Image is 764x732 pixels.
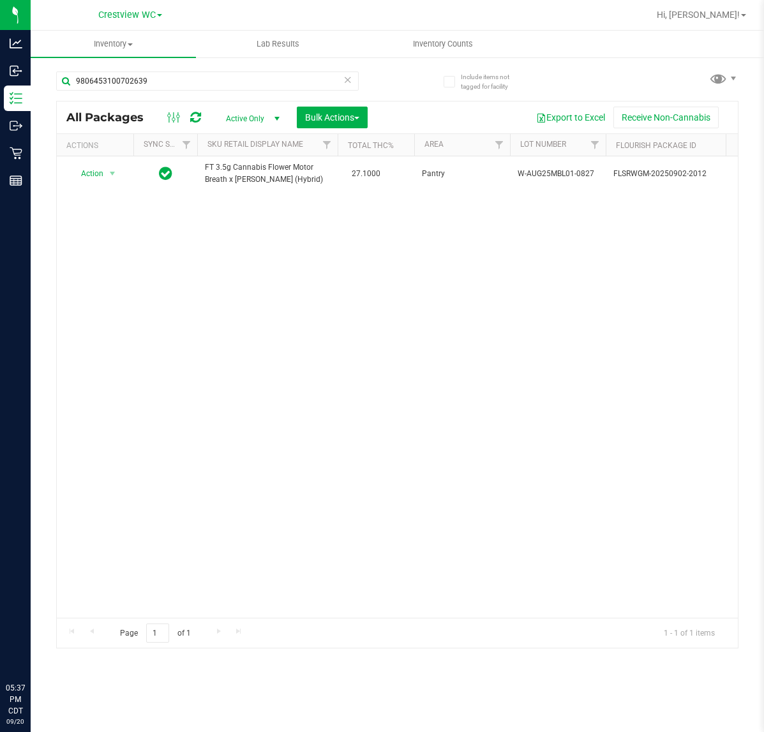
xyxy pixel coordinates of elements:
[70,165,104,183] span: Action
[528,107,613,128] button: Export to Excel
[489,134,510,156] a: Filter
[6,717,25,726] p: 09/20
[10,92,22,105] inline-svg: Inventory
[31,31,196,57] a: Inventory
[38,628,53,643] iframe: Resource center unread badge
[345,165,387,183] span: 27.1000
[305,112,359,123] span: Bulk Actions
[424,140,444,149] a: Area
[144,140,193,149] a: Sync Status
[205,161,330,186] span: FT 3.5g Cannabis Flower Motor Breath x [PERSON_NAME] (Hybrid)
[66,110,156,124] span: All Packages
[6,682,25,717] p: 05:37 PM CDT
[10,119,22,132] inline-svg: Outbound
[297,107,368,128] button: Bulk Actions
[13,630,51,668] iframe: Resource center
[10,147,22,160] inline-svg: Retail
[109,624,201,643] span: Page of 1
[585,134,606,156] a: Filter
[613,107,719,128] button: Receive Non-Cannabis
[518,168,598,180] span: W-AUG25MBL01-0827
[10,37,22,50] inline-svg: Analytics
[31,38,196,50] span: Inventory
[461,72,525,91] span: Include items not tagged for facility
[616,141,696,150] a: Flourish Package ID
[239,38,317,50] span: Lab Results
[10,64,22,77] inline-svg: Inbound
[422,168,502,180] span: Pantry
[654,624,725,643] span: 1 - 1 of 1 items
[98,10,156,20] span: Crestview WC
[348,141,394,150] a: Total THC%
[10,174,22,187] inline-svg: Reports
[317,134,338,156] a: Filter
[176,134,197,156] a: Filter
[207,140,303,149] a: SKU Retail Display Name
[56,71,359,91] input: Search Package ID, Item Name, SKU, Lot or Part Number...
[105,165,121,183] span: select
[159,165,172,183] span: In Sync
[520,140,566,149] a: Lot Number
[343,71,352,88] span: Clear
[196,31,361,57] a: Lab Results
[613,168,738,180] span: FLSRWGM-20250902-2012
[396,38,490,50] span: Inventory Counts
[146,624,169,643] input: 1
[66,141,128,150] div: Actions
[657,10,740,20] span: Hi, [PERSON_NAME]!
[361,31,526,57] a: Inventory Counts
